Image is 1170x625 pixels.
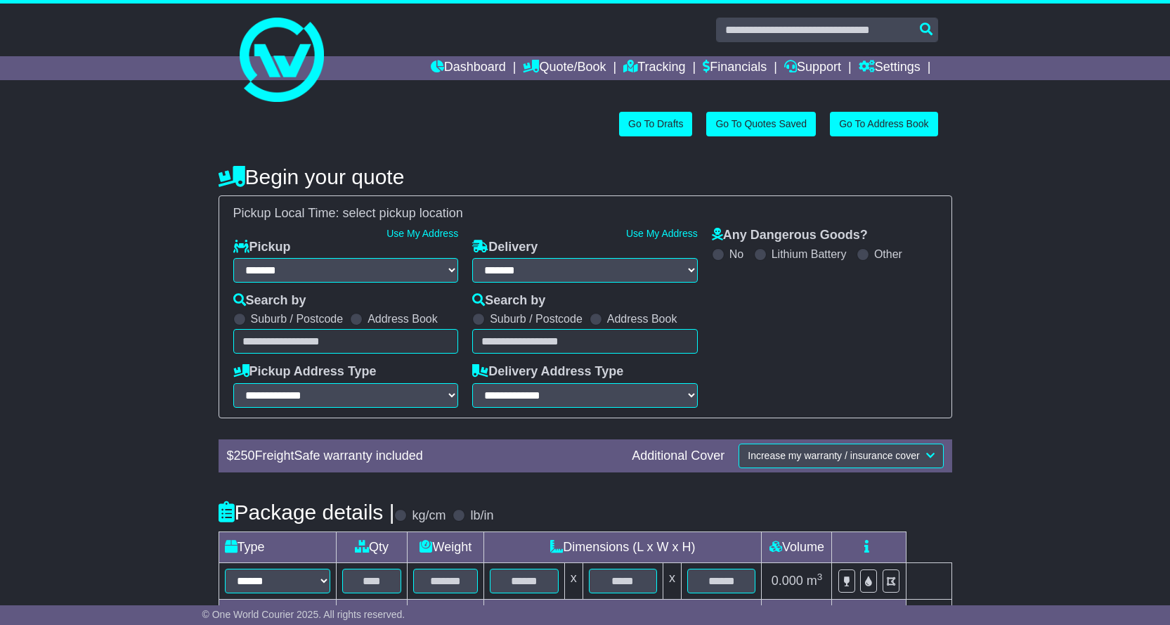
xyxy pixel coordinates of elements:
[703,56,767,80] a: Financials
[412,508,446,524] label: kg/cm
[219,501,395,524] h4: Package details |
[233,364,377,380] label: Pickup Address Type
[219,165,952,188] h4: Begin your quote
[219,531,336,562] td: Type
[784,56,841,80] a: Support
[712,228,868,243] label: Any Dangerous Goods?
[233,240,291,255] label: Pickup
[607,312,677,326] label: Address Book
[472,293,545,309] label: Search by
[408,531,484,562] td: Weight
[748,450,919,461] span: Increase my warranty / insurance cover
[830,112,937,136] a: Go To Address Book
[343,206,463,220] span: select pickup location
[807,574,823,588] span: m
[772,247,847,261] label: Lithium Battery
[202,609,405,620] span: © One World Courier 2025. All rights reserved.
[523,56,606,80] a: Quote/Book
[470,508,493,524] label: lb/in
[706,112,816,136] a: Go To Quotes Saved
[619,112,692,136] a: Go To Drafts
[368,312,438,326] label: Address Book
[859,56,921,80] a: Settings
[817,572,823,582] sup: 3
[739,444,943,468] button: Increase my warranty / insurance cover
[226,206,944,221] div: Pickup Local Time:
[251,312,344,326] label: Suburb / Postcode
[772,574,803,588] span: 0.000
[234,449,255,463] span: 250
[472,364,623,380] label: Delivery Address Type
[874,247,902,261] label: Other
[233,293,306,309] label: Search by
[625,449,732,464] div: Additional Cover
[431,56,506,80] a: Dashboard
[663,562,682,599] td: x
[336,531,408,562] td: Qty
[623,56,685,80] a: Tracking
[386,228,458,239] a: Use My Address
[564,562,583,599] td: x
[762,531,832,562] td: Volume
[484,531,762,562] td: Dimensions (L x W x H)
[729,247,743,261] label: No
[490,312,583,326] label: Suburb / Postcode
[472,240,538,255] label: Delivery
[626,228,698,239] a: Use My Address
[220,449,625,464] div: $ FreightSafe warranty included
